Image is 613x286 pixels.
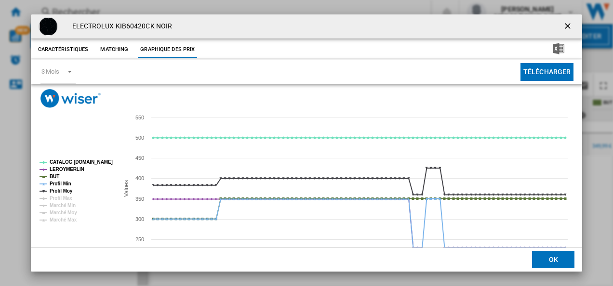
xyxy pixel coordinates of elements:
[50,195,72,201] tspan: Profil Max
[50,159,113,165] tspan: CATALOG [DOMAIN_NAME]
[553,43,564,54] img: excel-24x24.png
[559,17,578,36] button: getI18NText('BUTTONS.CLOSE_DIALOG')
[93,41,135,58] button: Matching
[50,210,77,215] tspan: Marché Moy
[36,41,91,58] button: Caractéristiques
[31,14,583,272] md-dialog: Product popup
[563,21,574,33] ng-md-icon: getI18NText('BUTTONS.CLOSE_DIALOG')
[67,22,173,31] h4: ELECTROLUX KIB60420CK NOIR
[50,188,73,194] tspan: Profil Moy
[39,17,58,36] img: media.jpeg
[50,217,77,222] tspan: Marché Max
[50,203,76,208] tspan: Marché Min
[135,135,144,141] tspan: 500
[135,196,144,202] tspan: 350
[50,174,59,179] tspan: BUT
[50,181,71,186] tspan: Profil Min
[50,167,84,172] tspan: LEROYMERLIN
[135,216,144,222] tspan: 300
[122,180,129,197] tspan: Values
[135,115,144,120] tspan: 550
[135,175,144,181] tspan: 400
[41,68,59,75] div: 3 Mois
[40,89,101,108] img: logo_wiser_300x94.png
[135,236,144,242] tspan: 250
[135,155,144,161] tspan: 450
[520,63,574,81] button: Télécharger
[138,41,197,58] button: Graphique des prix
[537,41,580,58] button: Télécharger au format Excel
[532,251,574,269] button: OK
